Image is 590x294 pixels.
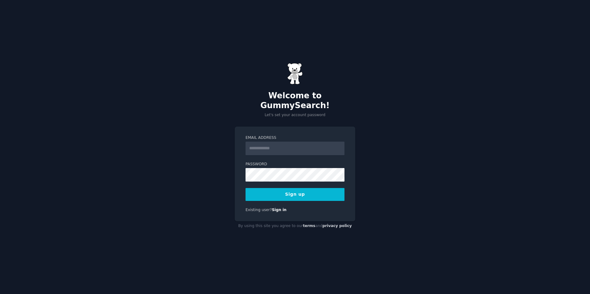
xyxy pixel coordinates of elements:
label: Email Address [246,135,344,141]
span: Existing user? [246,208,272,212]
h2: Welcome to GummySearch! [235,91,355,110]
button: Sign up [246,188,344,201]
a: terms [303,224,315,228]
label: Password [246,162,344,167]
p: Let's set your account password [235,112,355,118]
a: privacy policy [322,224,352,228]
img: Gummy Bear [287,63,303,84]
div: By using this site you agree to our and [235,221,355,231]
a: Sign in [272,208,287,212]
